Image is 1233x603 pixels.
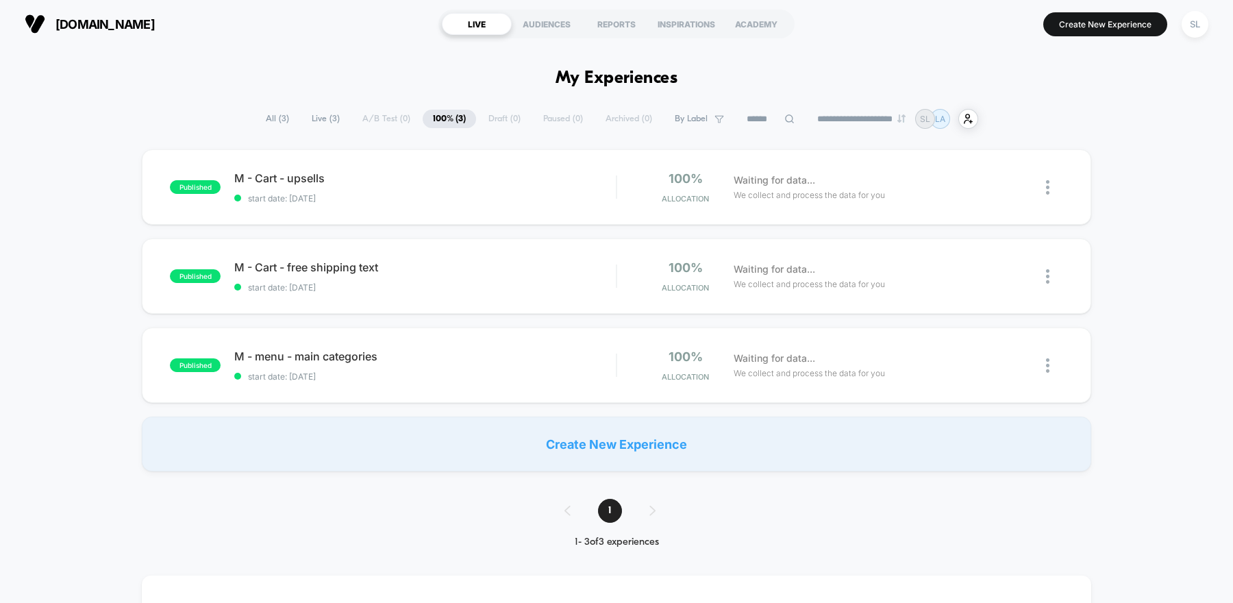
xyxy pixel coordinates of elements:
[675,114,708,124] span: By Label
[1182,11,1208,38] div: SL
[598,499,622,523] span: 1
[1046,358,1049,373] img: close
[897,114,906,123] img: end
[234,349,616,363] span: M - menu - main categories
[301,110,350,128] span: Live ( 3 )
[662,372,709,382] span: Allocation
[721,13,791,35] div: ACADEMY
[234,171,616,185] span: M - Cart - upsells
[1043,12,1167,36] button: Create New Experience
[234,193,616,204] span: start date: [DATE]
[1178,10,1212,38] button: SL
[734,367,885,380] span: We collect and process the data for you
[170,269,221,283] span: published
[256,110,299,128] span: All ( 3 )
[582,13,651,35] div: REPORTS
[734,278,885,291] span: We collect and process the data for you
[442,13,512,35] div: LIVE
[935,114,945,124] p: LA
[423,110,476,128] span: 100% ( 3 )
[1046,180,1049,195] img: close
[1046,269,1049,284] img: close
[170,358,221,372] span: published
[662,283,709,293] span: Allocation
[734,188,885,201] span: We collect and process the data for you
[734,173,815,188] span: Waiting for data...
[662,194,709,204] span: Allocation
[669,349,703,364] span: 100%
[669,171,703,186] span: 100%
[234,282,616,293] span: start date: [DATE]
[512,13,582,35] div: AUDIENCES
[142,417,1091,471] div: Create New Experience
[734,262,815,277] span: Waiting for data...
[234,260,616,274] span: M - Cart - free shipping text
[234,371,616,382] span: start date: [DATE]
[556,69,678,88] h1: My Experiences
[920,114,930,124] p: SL
[25,14,45,34] img: Visually logo
[170,180,221,194] span: published
[651,13,721,35] div: INSPIRATIONS
[669,260,703,275] span: 100%
[55,17,155,32] span: [DOMAIN_NAME]
[734,351,815,366] span: Waiting for data...
[21,13,159,35] button: [DOMAIN_NAME]
[551,537,683,548] div: 1 - 3 of 3 experiences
